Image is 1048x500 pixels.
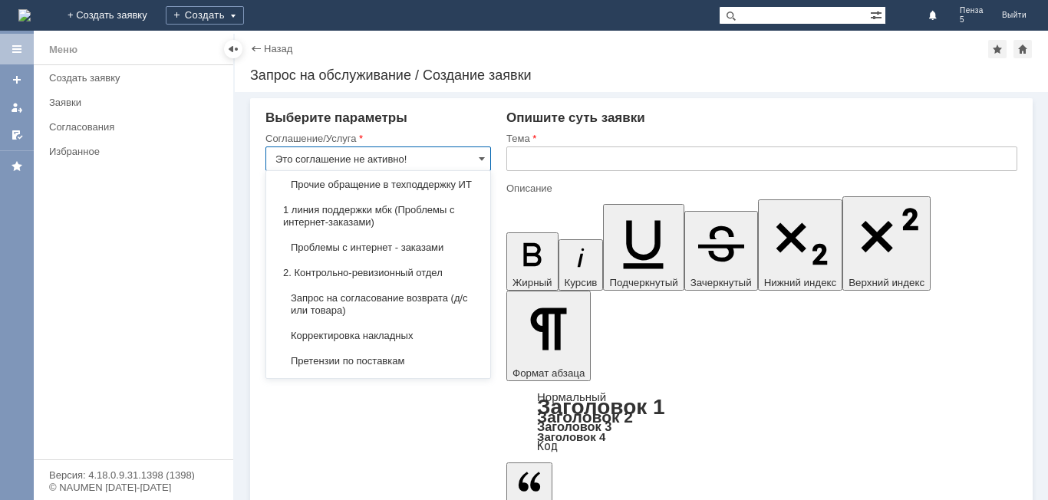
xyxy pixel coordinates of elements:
[988,40,1007,58] div: Добавить в избранное
[764,277,837,288] span: Нижний индекс
[49,470,218,480] div: Версия: 4.18.0.9.31.1398 (1398)
[849,277,924,288] span: Верхний индекс
[960,15,984,25] span: 5
[5,123,29,147] a: Мои согласования
[506,232,559,291] button: Жирный
[512,277,552,288] span: Жирный
[537,439,558,453] a: Код
[250,67,1033,83] div: Запрос на обслуживание / Создание заявки
[506,133,1014,143] div: Тема
[49,482,218,492] div: © NAUMEN [DATE]-[DATE]
[537,430,605,443] a: Заголовок 4
[506,392,1017,452] div: Формат абзаца
[506,110,645,125] span: Опишите суть заявки
[275,292,481,317] span: Запрос на согласование возврата (д/с или товара)
[49,72,224,84] div: Создать заявку
[5,67,29,92] a: Создать заявку
[506,291,591,381] button: Формат абзаца
[49,41,77,59] div: Меню
[43,90,230,114] a: Заявки
[49,121,224,133] div: Согласования
[275,330,481,342] span: Корректировка накладных
[18,9,31,21] img: logo
[512,367,585,379] span: Формат абзаца
[166,6,244,25] div: Создать
[1013,40,1032,58] div: Сделать домашней страницей
[565,277,598,288] span: Курсив
[537,395,665,419] a: Заголовок 1
[43,66,230,90] a: Создать заявку
[506,183,1014,193] div: Описание
[870,7,885,21] span: Расширенный поиск
[275,204,481,229] span: 1 линия поддержки мбк (Проблемы с интернет-заказами)
[609,277,677,288] span: Подчеркнутый
[275,242,481,254] span: Проблемы с интернет - заказами
[684,211,758,291] button: Зачеркнутый
[275,267,481,279] span: 2. Контрольно-ревизионный отдел
[603,204,684,291] button: Подчеркнутый
[49,146,207,157] div: Избранное
[264,43,292,54] a: Назад
[537,419,611,433] a: Заголовок 3
[537,390,606,403] a: Нормальный
[559,239,604,291] button: Курсив
[18,9,31,21] a: Перейти на домашнюю страницу
[275,179,481,191] span: Прочие обращение в техподдержку ИТ
[265,110,407,125] span: Выберите параметры
[758,199,843,291] button: Нижний индекс
[960,6,984,15] span: Пенза
[224,40,242,58] div: Скрыть меню
[5,95,29,120] a: Мои заявки
[275,355,481,367] span: Претензии по поставкам
[842,196,931,291] button: Верхний индекс
[537,408,633,426] a: Заголовок 2
[690,277,752,288] span: Зачеркнутый
[49,97,224,108] div: Заявки
[265,133,488,143] div: Соглашение/Услуга
[43,115,230,139] a: Согласования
